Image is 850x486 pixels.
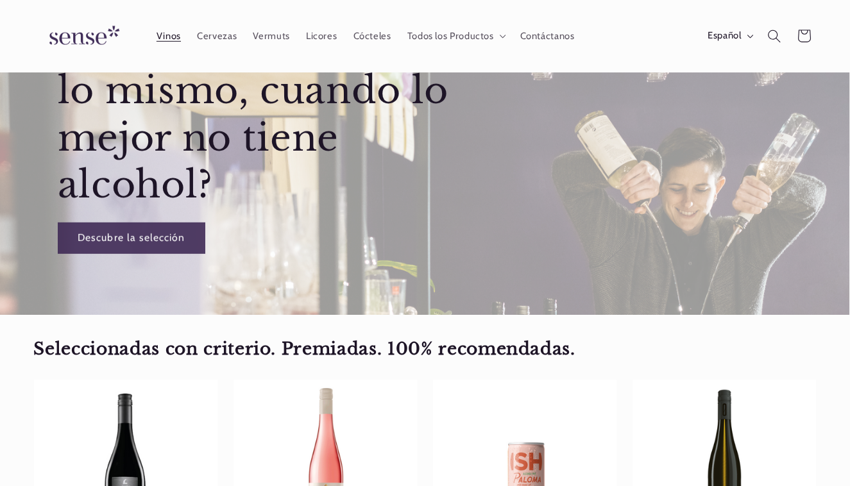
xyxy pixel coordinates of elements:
a: Vermuts [245,22,298,50]
a: Licores [298,22,346,50]
a: Descubre la selección [57,222,205,254]
span: Vermuts [253,30,290,42]
a: Cócteles [345,22,399,50]
span: Vinos [157,30,181,42]
a: Vinos [148,22,189,50]
h2: ¿Por qué seguir con lo mismo, cuando lo mejor no tiene alcohol? [57,21,468,209]
a: Contáctanos [512,22,582,50]
img: Sense [34,18,130,54]
span: Cócteles [353,30,391,42]
summary: Búsqueda [760,21,789,51]
summary: Todos los Productos [399,22,512,50]
span: Licores [306,30,337,42]
span: Cervezas [197,30,237,42]
span: Contáctanos [520,30,575,42]
span: Todos los Productos [407,30,494,42]
span: Español [708,29,742,44]
strong: Seleccionadas con criterio. Premiadas. 100% recomendadas. [34,338,576,359]
a: Sense [29,13,135,60]
button: Español [700,23,760,49]
a: Cervezas [189,22,245,50]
